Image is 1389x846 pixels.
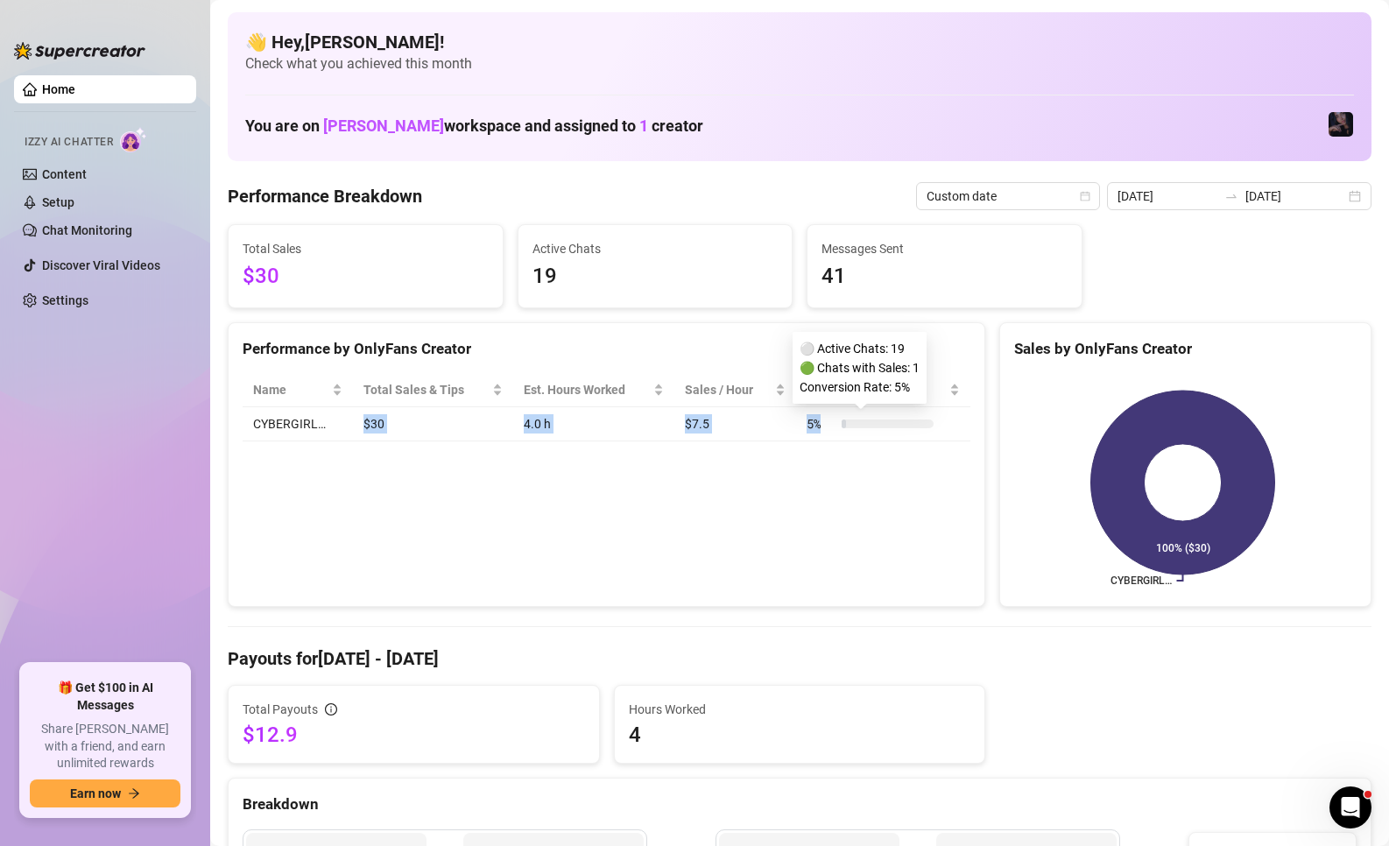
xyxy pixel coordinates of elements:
text: CYBERGIRL… [1110,575,1172,587]
span: Izzy AI Chatter [25,134,113,151]
h1: You are on workspace and assigned to creator [245,116,703,136]
button: Earn nowarrow-right [30,779,180,807]
span: calendar [1080,191,1090,201]
a: Settings [42,293,88,307]
h4: 👋 Hey, [PERSON_NAME] ! [245,30,1354,54]
span: 41 [821,260,1068,293]
span: swap-right [1224,189,1238,203]
span: $12.9 [243,721,585,749]
span: 🎁 Get $100 in AI Messages [30,680,180,714]
span: arrow-right [128,787,140,800]
iframe: Intercom live chat [1329,786,1371,828]
span: Total Sales & Tips [363,380,489,399]
span: Hours Worked [629,700,971,719]
h4: Payouts for [DATE] - [DATE] [228,646,1371,671]
input: Start date [1118,187,1217,206]
a: Discover Viral Videos [42,258,160,272]
img: CYBERGIRL [1329,112,1353,137]
span: Total Sales [243,239,489,258]
th: Total Sales & Tips [353,373,513,407]
span: Chat Conversion [807,380,946,399]
span: Total Payouts [243,700,318,719]
img: logo-BBDzfeDw.svg [14,42,145,60]
a: Content [42,167,87,181]
span: [PERSON_NAME] [323,116,444,135]
span: $30 [243,260,489,293]
th: Chat Conversion [796,373,970,407]
span: 1 [639,116,648,135]
span: 4 [629,721,971,749]
th: Sales / Hour [674,373,796,407]
span: Share [PERSON_NAME] with a friend, and earn unlimited rewards [30,721,180,772]
td: CYBERGIRL… [243,407,353,441]
div: Sales by OnlyFans Creator [1014,337,1357,361]
span: Earn now [70,786,121,800]
div: Est. Hours Worked [524,380,650,399]
a: Home [42,82,75,96]
span: Name [253,380,328,399]
td: 4.0 h [513,407,674,441]
td: $30 [353,407,513,441]
span: Messages Sent [821,239,1068,258]
a: Chat Monitoring [42,223,132,237]
span: 5 % [807,414,835,434]
a: Setup [42,195,74,209]
input: End date [1245,187,1345,206]
span: Custom date [927,183,1089,209]
span: to [1224,189,1238,203]
span: Active Chats [532,239,779,258]
th: Name [243,373,353,407]
span: 19 [532,260,779,293]
div: Breakdown [243,793,1357,816]
span: Sales / Hour [685,380,772,399]
span: info-circle [325,703,337,716]
span: Check what you achieved this month [245,54,1354,74]
div: Performance by OnlyFans Creator [243,337,970,361]
img: AI Chatter [120,127,147,152]
h4: Performance Breakdown [228,184,422,208]
td: $7.5 [674,407,796,441]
